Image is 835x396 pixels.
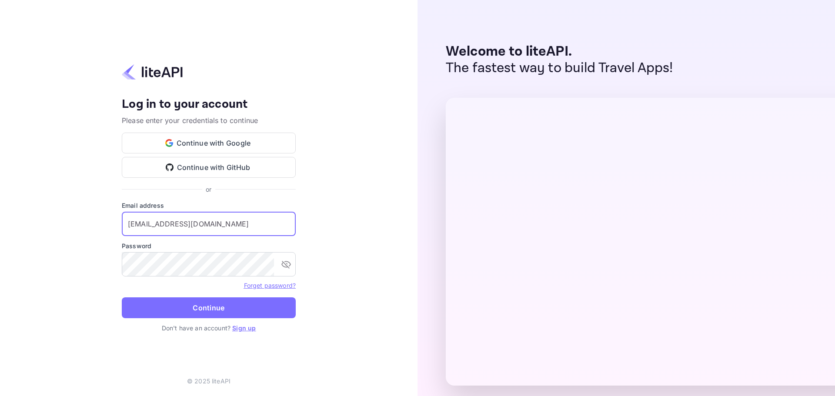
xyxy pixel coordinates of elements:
button: toggle password visibility [277,256,295,273]
a: Sign up [232,324,256,332]
p: Please enter your credentials to continue [122,115,296,126]
label: Email address [122,201,296,210]
p: The fastest way to build Travel Apps! [446,60,673,77]
button: Continue with Google [122,133,296,153]
p: Don't have an account? [122,323,296,333]
p: Welcome to liteAPI. [446,43,673,60]
p: or [206,185,211,194]
label: Password [122,241,296,250]
button: Continue [122,297,296,318]
p: © 2025 liteAPI [187,376,230,386]
a: Forget password? [244,282,296,289]
button: Continue with GitHub [122,157,296,178]
h4: Log in to your account [122,97,296,112]
a: Forget password? [244,281,296,290]
input: Enter your email address [122,212,296,236]
img: liteapi [122,63,183,80]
